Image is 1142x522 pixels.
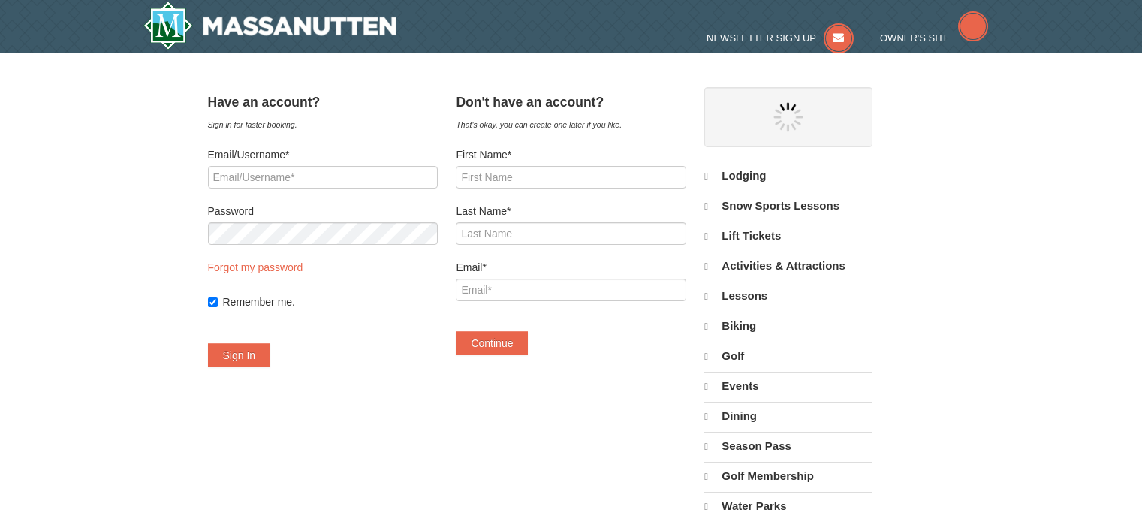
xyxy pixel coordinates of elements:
h4: Have an account? [208,95,438,110]
a: Activities & Attractions [704,252,872,280]
a: Lessons [704,282,872,310]
a: Season Pass [704,432,872,460]
a: Newsletter Sign Up [707,32,854,44]
label: Email* [456,260,686,275]
input: Last Name [456,222,686,245]
label: Password [208,204,438,219]
a: Golf Membership [704,462,872,490]
label: Remember me. [223,294,438,309]
a: Forgot my password [208,261,303,273]
label: Email/Username* [208,147,438,162]
div: Sign in for faster booking. [208,117,438,132]
a: Lodging [704,162,872,190]
a: Snow Sports Lessons [704,192,872,220]
input: Email/Username* [208,166,438,189]
a: Dining [704,402,872,430]
h4: Don't have an account? [456,95,686,110]
label: Last Name* [456,204,686,219]
a: Lift Tickets [704,222,872,250]
a: Owner's Site [880,32,988,44]
label: First Name* [456,147,686,162]
a: Massanutten Resort [143,2,397,50]
img: Massanutten Resort Logo [143,2,397,50]
a: Events [704,372,872,400]
input: Email* [456,279,686,301]
button: Continue [456,331,528,355]
div: That's okay, you can create one later if you like. [456,117,686,132]
a: Golf [704,342,872,370]
button: Sign In [208,343,271,367]
input: First Name [456,166,686,189]
img: wait gif [773,102,803,132]
a: Water Parks [704,492,872,520]
span: Newsletter Sign Up [707,32,816,44]
span: Owner's Site [880,32,951,44]
a: Biking [704,312,872,340]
